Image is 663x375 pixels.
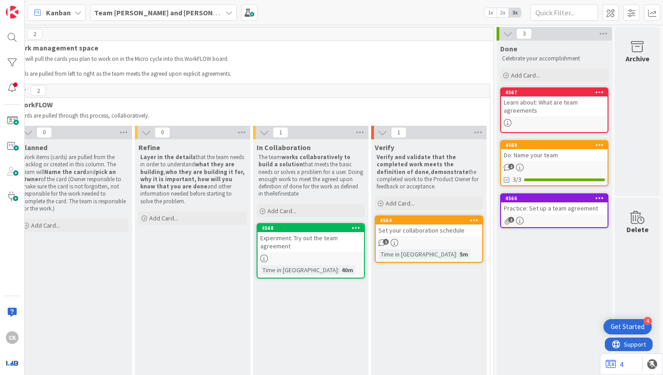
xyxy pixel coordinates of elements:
span: 1 [391,127,406,138]
div: 5m [457,249,470,259]
strong: Name the card [44,168,86,176]
div: Get Started [611,322,645,331]
div: CK [6,331,18,344]
img: avatar [6,357,18,369]
p: that the team needs in order to understand , and other information needed before starting to solv... [140,154,245,205]
p: The team that meets the basic needs or solves a problem for a user. Doing enough work to meet the... [258,154,363,198]
div: 4566 [501,194,608,202]
a: 4564Set your collaboration scheduleTime in [GEOGRAPHIC_DATA]:5m [375,215,483,263]
div: 4568 [262,225,364,231]
span: Add Card... [31,221,60,229]
div: 4567 [501,88,608,96]
a: 4 [606,359,623,370]
div: Time in [GEOGRAPHIC_DATA] [378,249,456,259]
div: Practice: Set up a team agreement [501,202,608,214]
div: 4564Set your collaboration schedule [376,216,482,236]
a: 4566Practice: Set up a team agreement [500,193,608,228]
div: 4 [644,317,652,325]
span: 1 [383,239,389,245]
span: 3/3 [513,175,521,184]
div: 4564 [380,217,482,224]
span: Verify [375,143,394,152]
div: Archive [626,53,649,64]
div: 4566 [505,195,608,201]
strong: demonstrate [431,168,469,176]
div: Delete [626,224,649,235]
div: Open Get Started checklist, remaining modules: 4 [603,319,652,334]
span: Work management space [14,43,482,52]
div: Experiment: Try out the team agreement [258,232,364,252]
span: Refine [138,143,160,152]
strong: works collaboratively to build a solution [258,153,352,168]
span: Kanban [46,7,71,18]
input: Quick Filter... [530,5,598,21]
span: 1 [508,217,514,223]
span: Planned [20,143,47,152]
span: Add Card... [511,71,540,79]
p: You will pull the cards you plan to work on in the Micro cycle into this WorkFLOW board. [14,55,478,63]
p: Work items (cards) are pulled from the backlog or created in this column. The team will and of th... [22,154,127,212]
span: Done [500,44,517,53]
span: 2 [27,29,42,40]
div: 4567Learn about: What are team agreements [501,88,608,116]
span: : [456,249,457,259]
div: 4569Do: Name your team [501,141,608,161]
span: Add Card... [267,207,296,215]
strong: who they are building it for, why it is important, how will you know that you are done [140,168,246,191]
strong: what they are building [140,160,236,175]
span: WorkFLOW [18,100,479,109]
span: 2 [508,164,514,169]
strong: Verify and validate that the completed work meets the definition of done [377,153,457,176]
span: : [338,265,339,275]
div: Time in [GEOGRAPHIC_DATA] [260,265,338,275]
div: 4569 [501,141,608,149]
span: In Collaboration [257,143,311,152]
span: 2 [31,85,46,96]
div: 4567 [505,89,608,96]
span: 1x [484,8,497,17]
p: Cards are pulled from left to right as the team meets the agreed upon explicit agreements. [14,70,478,78]
span: Add Card... [149,214,178,222]
div: 4566Practice: Set up a team agreement [501,194,608,214]
span: 1 [273,127,288,138]
div: 4568 [258,224,364,232]
div: Do: Name your team [501,149,608,161]
em: Refine [272,190,287,197]
div: Set your collaboration schedule [376,224,482,236]
p: Cards are pulled through this process, collaboratively. [18,112,482,119]
span: 0 [155,127,170,138]
a: 4567Learn about: What are team agreements [500,87,608,133]
span: Support [19,1,41,12]
strong: Layer in the details [140,153,196,161]
img: Visit kanbanzone.com [6,6,18,18]
div: 4569 [505,142,608,148]
div: 40m [339,265,355,275]
div: Learn about: What are team agreements [501,96,608,116]
p: , the completed work to the Product Owner for feedback or acceptance. [377,154,481,190]
span: 3x [509,8,521,17]
a: 4568Experiment: Try out the team agreementTime in [GEOGRAPHIC_DATA]:40m [257,223,365,279]
p: Celebrate your accomplishment [502,55,607,62]
span: Add Card... [386,199,414,207]
b: Team [PERSON_NAME] and [PERSON_NAME] [94,8,238,17]
a: 4569Do: Name your team3/3 [500,140,608,186]
span: 0 [37,127,52,138]
div: 4564 [376,216,482,224]
span: 3 [516,28,532,39]
div: 4568Experiment: Try out the team agreement [258,224,364,252]
span: 2x [497,8,509,17]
